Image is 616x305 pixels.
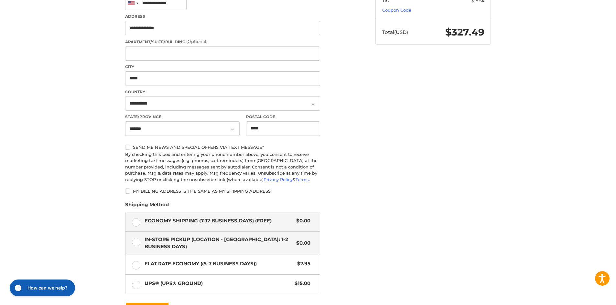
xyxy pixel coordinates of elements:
[294,260,310,268] span: $7.95
[382,29,408,35] span: Total (USD)
[125,64,320,70] label: City
[186,39,208,44] small: (Optional)
[125,145,320,150] label: Send me news and special offers via text message*
[145,260,294,268] span: Flat Rate Economy ((5-7 Business Days))
[145,280,292,287] span: UPS® (UPS® Ground)
[6,277,77,299] iframe: Gorgias live chat messenger
[264,177,293,182] a: Privacy Policy
[125,188,320,194] label: My billing address is the same as my shipping address.
[291,280,310,287] span: $15.00
[293,217,310,225] span: $0.00
[125,201,169,211] legend: Shipping Method
[125,38,320,45] label: Apartment/Suite/Building
[125,151,320,183] div: By checking this box and entering your phone number above, you consent to receive marketing text ...
[382,7,411,13] a: Coupon Code
[246,114,320,120] label: Postal Code
[145,217,293,225] span: Economy Shipping (7-12 Business Days) (Free)
[145,236,293,250] span: In-Store Pickup (Location - [GEOGRAPHIC_DATA]: 1-2 BUSINESS DAYS)
[445,26,484,38] span: $327.49
[296,177,309,182] a: Terms
[125,89,320,95] label: Country
[125,14,320,19] label: Address
[293,239,310,247] span: $0.00
[125,114,240,120] label: State/Province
